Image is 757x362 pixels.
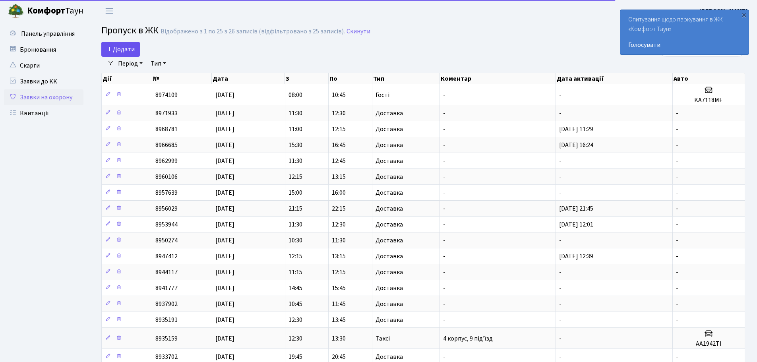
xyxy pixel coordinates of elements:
span: 13:15 [332,172,346,181]
a: Період [115,57,146,70]
span: - [559,236,561,245]
span: - [676,268,678,277]
span: 16:45 [332,141,346,149]
span: Доставка [376,174,403,180]
span: - [443,284,445,292]
span: - [443,316,445,324]
a: Заявки до КК [4,74,83,89]
span: 8933702 [155,352,178,361]
span: Доставка [376,301,403,307]
span: 12:45 [332,157,346,165]
a: [PERSON_NAME] [699,6,747,16]
th: По [329,73,372,84]
span: 15:45 [332,284,346,292]
span: - [676,109,678,118]
span: 8962999 [155,157,178,165]
img: logo.png [8,3,24,19]
span: Доставка [376,110,403,116]
span: - [559,352,561,361]
span: 11:00 [288,125,302,134]
span: - [676,188,678,197]
span: 16:00 [332,188,346,197]
span: 12:30 [332,220,346,229]
span: [DATE] [215,188,234,197]
span: - [443,252,445,261]
span: Доставка [376,190,403,196]
span: 12:30 [288,316,302,324]
span: [DATE] 12:39 [559,252,593,261]
span: 12:30 [332,109,346,118]
span: 08:00 [288,91,302,99]
span: [DATE] 12:01 [559,220,593,229]
span: [DATE] [215,252,234,261]
span: [DATE] [215,352,234,361]
span: - [443,91,445,99]
span: - [559,334,561,343]
span: [DATE] [215,334,234,343]
span: - [676,220,678,229]
span: [DATE] 21:45 [559,204,593,213]
span: - [443,188,445,197]
th: Дата активації [556,73,673,84]
span: [DATE] [215,125,234,134]
span: - [676,284,678,292]
span: - [676,352,678,361]
div: Відображено з 1 по 25 з 26 записів (відфільтровано з 25 записів). [161,28,345,35]
span: Доставка [376,269,403,275]
span: 11:30 [288,109,302,118]
span: - [676,316,678,324]
a: Скинути [347,28,370,35]
span: 8937902 [155,300,178,308]
span: 15:30 [288,141,302,149]
span: 12:15 [332,268,346,277]
span: 11:30 [332,236,346,245]
span: - [443,109,445,118]
span: - [676,141,678,149]
span: - [676,204,678,213]
h5: АА1942ТI [676,340,742,348]
span: 22:15 [332,204,346,213]
span: 8953944 [155,220,178,229]
span: 8944117 [155,268,178,277]
span: 10:30 [288,236,302,245]
span: 8935191 [155,316,178,324]
span: [DATE] [215,220,234,229]
span: [DATE] [215,141,234,149]
span: - [676,157,678,165]
span: - [443,125,445,134]
span: - [676,300,678,308]
span: 8966685 [155,141,178,149]
a: Бронювання [4,42,83,58]
span: [DATE] 11:29 [559,125,593,134]
span: - [559,300,561,308]
span: 13:15 [332,252,346,261]
span: 13:45 [332,316,346,324]
a: Квитанції [4,105,83,121]
span: Доставка [376,253,403,259]
span: 20:45 [332,352,346,361]
span: 12:15 [288,252,302,261]
th: Коментар [440,73,556,84]
span: - [559,268,561,277]
span: [DATE] [215,204,234,213]
span: 4 корпус, 9 під'їзд [443,334,493,343]
span: 8974109 [155,91,178,99]
span: - [559,91,561,99]
span: 10:45 [332,91,346,99]
span: - [443,236,445,245]
a: Тип [147,57,169,70]
span: - [559,316,561,324]
span: Доставка [376,142,403,148]
a: Заявки на охорону [4,89,83,105]
span: 10:45 [288,300,302,308]
th: № [152,73,212,84]
span: Доставка [376,126,403,132]
span: Таксі [376,335,390,342]
div: × [740,11,748,19]
span: 19:45 [288,352,302,361]
div: Опитування щодо паркування в ЖК «Комфорт Таун» [620,10,749,54]
span: 8956029 [155,204,178,213]
span: [DATE] 16:24 [559,141,593,149]
span: Додати [106,45,135,54]
a: Панель управління [4,26,83,42]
